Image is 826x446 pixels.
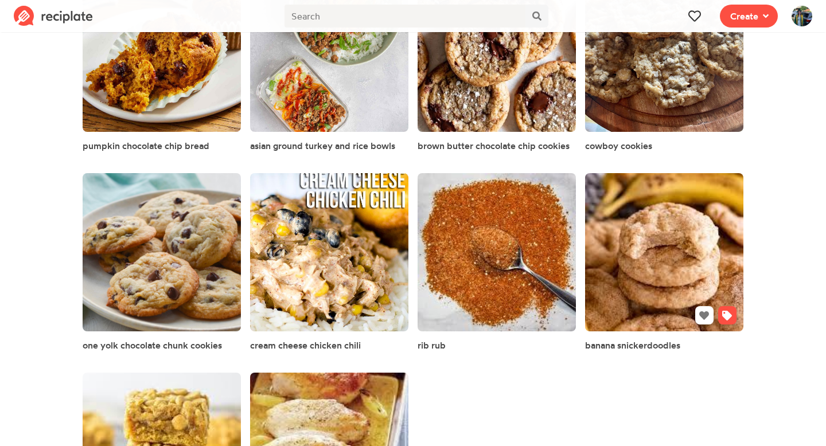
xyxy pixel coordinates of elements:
a: pumpkin chocolate chip bread [83,139,209,152]
input: Search [285,5,525,28]
img: User's avatar [792,6,812,26]
a: cowboy cookies [585,139,652,152]
a: asian ground turkey and rice bowls [250,139,395,152]
span: cream cheese chicken chili [250,339,361,351]
span: Create [730,9,758,23]
span: brown butter chocolate chip cookies [418,140,570,151]
a: banana snickerdoodles [585,338,680,352]
span: banana snickerdoodles [585,339,680,351]
a: cream cheese chicken chili [250,338,361,352]
span: cowboy cookies [585,140,652,151]
a: brown butter chocolate chip cookies [418,139,570,152]
button: Create [720,5,778,28]
span: pumpkin chocolate chip bread [83,140,209,151]
img: Reciplate [14,6,93,26]
span: rib rub [418,339,446,351]
span: one yolk chocolate chunk cookies [83,339,222,351]
span: asian ground turkey and rice bowls [250,140,395,151]
a: rib rub [418,338,446,352]
a: one yolk chocolate chunk cookies [83,338,222,352]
